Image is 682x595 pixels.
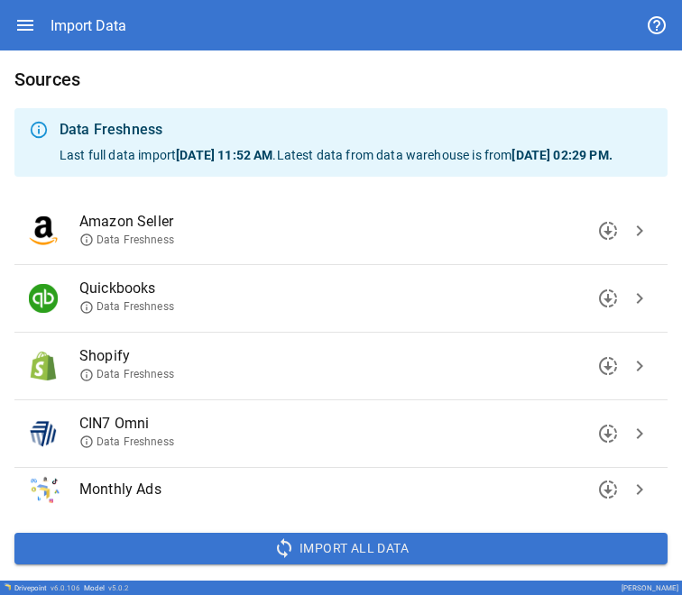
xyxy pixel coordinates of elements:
[79,345,624,367] span: Shopify
[14,65,668,94] h6: Sources
[597,288,619,309] span: downloading
[79,479,624,500] span: Monthly Ads
[51,17,126,34] div: Import Data
[79,367,174,382] span: Data Freshness
[629,288,650,309] span: chevron_right
[60,146,653,164] p: Last full data import . Latest data from data warehouse is from
[29,284,58,313] img: Quickbooks
[108,584,129,592] span: v 5.0.2
[79,278,624,299] span: Quickbooks
[79,435,174,450] span: Data Freshness
[300,537,409,560] span: Import All Data
[14,584,80,592] div: Drivepoint
[629,355,650,377] span: chevron_right
[629,479,650,500] span: chevron_right
[629,423,650,444] span: chevron_right
[273,537,295,559] span: sync
[14,533,668,565] button: Import All Data
[29,419,58,448] img: CIN7 Omni
[79,211,624,233] span: Amazon Seller
[29,475,61,504] img: Monthly Ads
[29,352,58,380] img: Shopify
[597,479,619,500] span: downloading
[511,148,612,162] b: [DATE] 02:29 PM .
[79,299,174,315] span: Data Freshness
[79,413,624,435] span: CIN7 Omni
[51,584,80,592] span: v 6.0.106
[629,220,650,242] span: chevron_right
[176,148,272,162] b: [DATE] 11:52 AM
[84,584,129,592] div: Model
[597,220,619,242] span: downloading
[4,583,11,590] img: Drivepoint
[60,119,653,141] div: Data Freshness
[622,584,678,592] div: [PERSON_NAME]
[79,233,174,248] span: Data Freshness
[597,355,619,377] span: downloading
[597,423,619,444] span: downloading
[29,216,58,245] img: Amazon Seller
